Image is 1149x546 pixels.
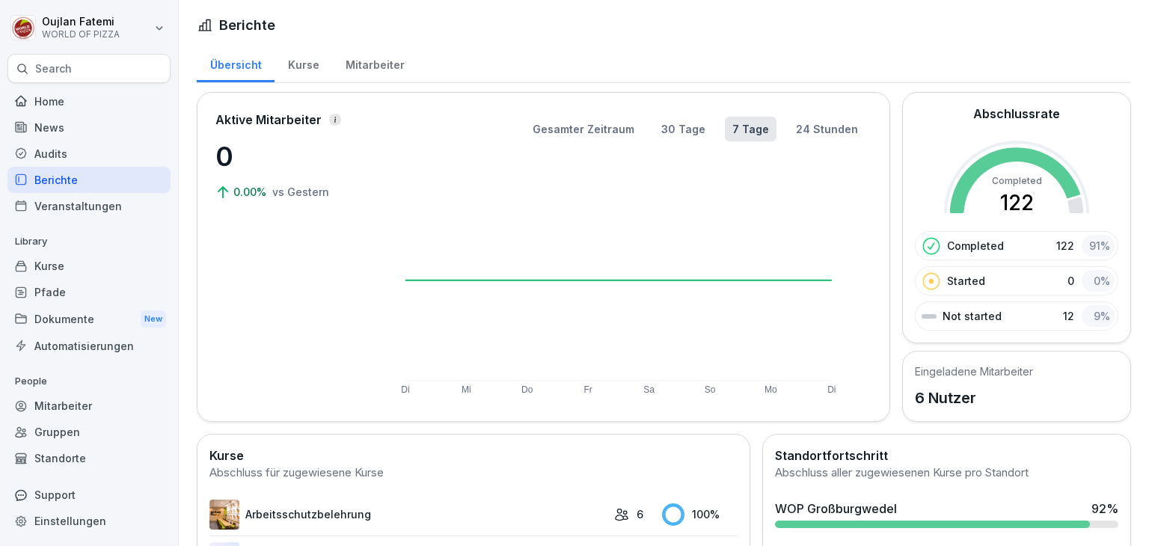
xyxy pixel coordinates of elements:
[705,384,716,395] text: So
[215,111,322,129] p: Aktive Mitarbeiter
[1063,308,1074,324] p: 12
[725,117,776,141] button: 7 Tage
[775,500,897,518] div: WOP Großburgwedel
[7,114,171,141] a: News
[7,369,171,393] p: People
[209,500,607,530] a: Arbeitsschutzbelehrung
[1082,270,1115,292] div: 0 %
[7,253,171,279] a: Kurse
[637,506,643,522] p: 6
[209,464,738,482] div: Abschluss für zugewiesene Kurse
[1056,238,1074,254] p: 122
[775,464,1118,482] div: Abschluss aller zugewiesenen Kurse pro Standort
[7,419,171,445] a: Gruppen
[7,230,171,254] p: Library
[197,44,275,82] a: Übersicht
[765,384,778,395] text: Mo
[42,16,120,28] p: Oujlan Fatemi
[462,384,471,395] text: Mi
[209,447,738,464] h2: Kurse
[915,387,1033,409] p: 6 Nutzer
[7,508,171,534] a: Einstellungen
[272,184,329,200] p: vs Gestern
[7,305,171,333] a: DokumenteNew
[7,305,171,333] div: Dokumente
[332,44,417,82] a: Mitarbeiter
[7,141,171,167] a: Audits
[7,393,171,419] a: Mitarbeiter
[35,61,72,76] p: Search
[219,15,275,35] h1: Berichte
[141,310,166,328] div: New
[1082,305,1115,327] div: 9 %
[521,384,533,395] text: Do
[209,500,239,530] img: reu9pwv5jenc8sl7wjlftqhe.png
[7,88,171,114] a: Home
[828,384,836,395] text: Di
[7,333,171,359] a: Automatisierungen
[947,273,985,289] p: Started
[401,384,409,395] text: Di
[947,238,1004,254] p: Completed
[788,117,865,141] button: 24 Stunden
[775,447,1118,464] h2: Standortfortschritt
[7,167,171,193] a: Berichte
[915,364,1033,379] h5: Eingeladene Mitarbeiter
[1082,235,1115,257] div: 91 %
[7,279,171,305] a: Pfade
[233,184,269,200] p: 0.00%
[662,503,738,526] div: 100 %
[584,384,592,395] text: Fr
[1091,500,1118,518] div: 92 %
[275,44,332,82] a: Kurse
[973,105,1060,123] h2: Abschlussrate
[7,445,171,471] a: Standorte
[525,117,642,141] button: Gesamter Zeitraum
[215,136,365,177] p: 0
[42,29,120,40] p: WORLD OF PIZZA
[943,308,1002,324] p: Not started
[7,482,171,508] div: Support
[7,193,171,219] a: Veranstaltungen
[1067,273,1074,289] p: 0
[644,384,655,395] text: Sa
[769,494,1124,534] a: WOP Großburgwedel92%
[654,117,713,141] button: 30 Tage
